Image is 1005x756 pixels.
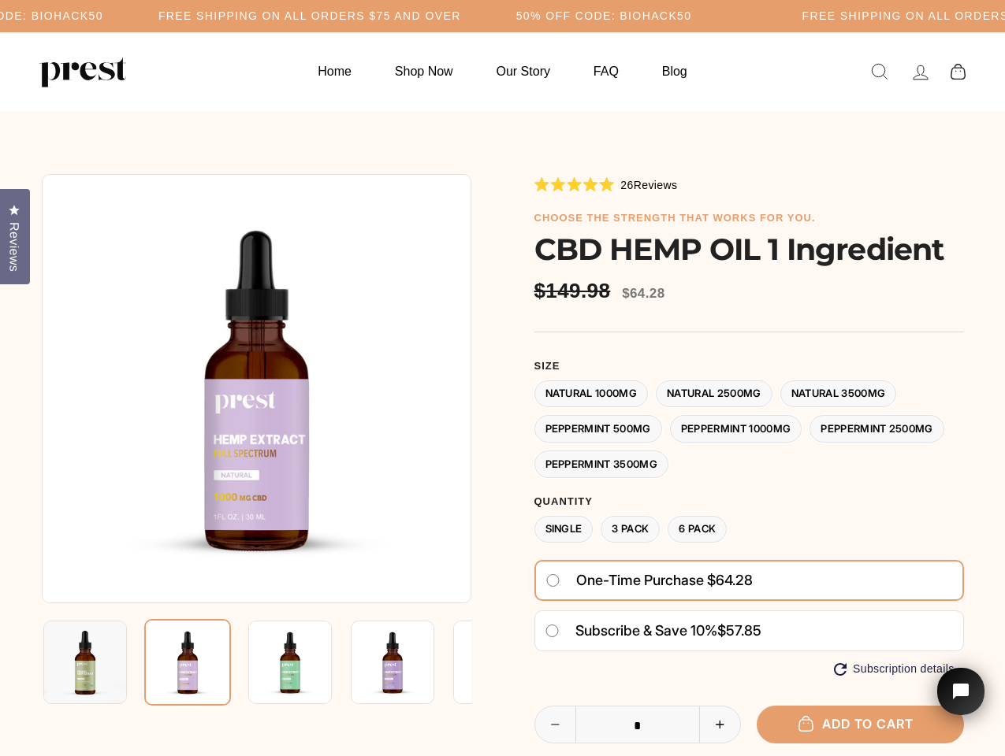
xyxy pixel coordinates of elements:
label: Peppermint 2500MG [810,415,944,443]
span: Subscribe & save 10% [575,622,717,639]
div: 26Reviews [534,176,678,193]
label: Natural 3500MG [780,380,897,408]
ul: Primary [298,56,706,87]
label: Peppermint 500MG [534,415,662,443]
a: Home [298,56,371,87]
img: PREST ORGANICS [39,56,126,87]
img: CBD HEMP OIL 1 Ingredient [351,621,434,704]
iframe: Tidio Chat [917,646,1005,756]
label: Natural 2500MG [656,380,772,408]
button: Increase item quantity by one [699,706,740,743]
label: Size [534,360,964,372]
span: Add to cart [806,716,914,732]
a: Shop Now [375,56,473,87]
img: CBD HEMP OIL 1 Ingredient [248,621,332,704]
img: CBD HEMP OIL 1 Ingredient [144,619,231,706]
span: Reviews [4,222,24,272]
button: Subscription details [834,662,954,676]
input: One-time purchase $64.28 [545,574,560,587]
h6: choose the strength that works for you. [534,212,964,224]
a: Blog [642,56,707,87]
label: Natural 1000MG [534,380,649,408]
label: Peppermint 1000MG [670,415,802,443]
button: Add to cart [757,706,964,743]
span: $64.28 [622,286,664,301]
img: CBD HEMP OIL 1 Ingredient [43,621,127,704]
h1: CBD HEMP OIL 1 Ingredient [534,232,964,267]
label: 3 Pack [601,516,660,543]
label: 6 Pack [668,516,727,543]
span: Subscription details [853,662,954,676]
input: quantity [535,706,741,744]
span: 26 [620,179,633,191]
span: $57.85 [717,622,761,639]
a: Our Story [477,56,570,87]
img: CBD HEMP OIL 1 Ingredient [42,174,471,603]
img: CBD HEMP OIL 1 Ingredient [453,621,537,704]
label: Peppermint 3500MG [534,450,669,478]
span: One-time purchase $64.28 [576,566,753,595]
h5: 50% OFF CODE: BIOHACK50 [516,9,692,23]
span: Reviews [634,179,678,191]
label: Quantity [534,495,964,508]
input: Subscribe & save 10%$57.85 [545,624,560,637]
h5: Free Shipping on all orders $75 and over [158,9,461,23]
button: Reduce item quantity by one [535,706,576,743]
label: Single [534,516,594,543]
span: $149.98 [534,279,615,303]
a: FAQ [574,56,638,87]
